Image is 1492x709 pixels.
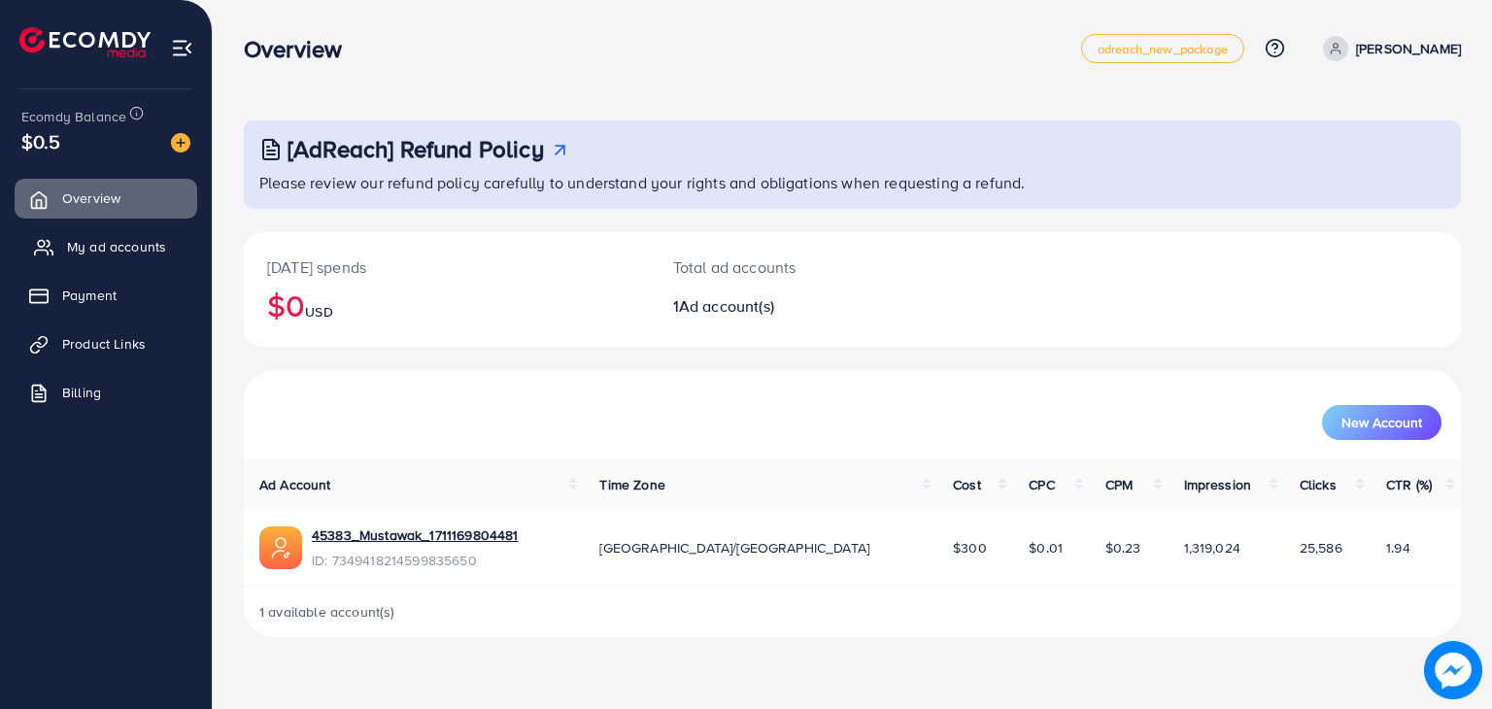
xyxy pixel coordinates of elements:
[288,135,544,163] h3: [AdReach] Refund Policy
[312,551,518,570] span: ID: 7349418214599835650
[1356,37,1461,60] p: [PERSON_NAME]
[1315,36,1461,61] a: [PERSON_NAME]
[1184,538,1240,557] span: 1,319,024
[1098,43,1228,55] span: adreach_new_package
[259,526,302,569] img: ic-ads-acc.e4c84228.svg
[244,35,357,63] h3: Overview
[171,133,190,152] img: image
[259,602,395,622] span: 1 available account(s)
[1300,475,1337,494] span: Clicks
[15,276,197,315] a: Payment
[171,37,193,59] img: menu
[15,227,197,266] a: My ad accounts
[62,188,120,208] span: Overview
[19,27,151,57] img: logo
[62,286,117,305] span: Payment
[62,383,101,402] span: Billing
[673,297,931,316] h2: 1
[1184,475,1252,494] span: Impression
[1386,538,1410,557] span: 1.94
[1105,538,1141,557] span: $0.23
[953,475,981,494] span: Cost
[953,538,987,557] span: $300
[1029,538,1063,557] span: $0.01
[1386,475,1432,494] span: CTR (%)
[267,255,627,279] p: [DATE] spends
[67,237,166,256] span: My ad accounts
[679,295,774,317] span: Ad account(s)
[599,475,664,494] span: Time Zone
[21,127,61,155] span: $0.5
[15,324,197,363] a: Product Links
[1341,416,1422,429] span: New Account
[673,255,931,279] p: Total ad accounts
[599,538,869,557] span: [GEOGRAPHIC_DATA]/[GEOGRAPHIC_DATA]
[1081,34,1244,63] a: adreach_new_package
[259,171,1449,194] p: Please review our refund policy carefully to understand your rights and obligations when requesti...
[1029,475,1054,494] span: CPC
[267,287,627,323] h2: $0
[21,107,126,126] span: Ecomdy Balance
[312,525,518,545] a: 45383_Mustawak_1711169804481
[1322,405,1441,440] button: New Account
[1424,641,1482,699] img: image
[305,302,332,321] span: USD
[1105,475,1133,494] span: CPM
[62,334,146,354] span: Product Links
[259,475,331,494] span: Ad Account
[15,179,197,218] a: Overview
[1300,538,1342,557] span: 25,586
[15,373,197,412] a: Billing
